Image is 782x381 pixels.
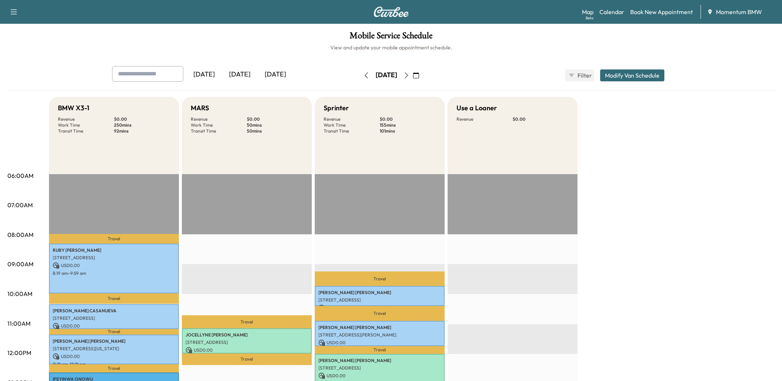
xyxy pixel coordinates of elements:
[7,171,33,180] p: 06:00AM
[318,325,441,330] p: [PERSON_NAME] [PERSON_NAME]
[53,270,175,276] p: 8:19 am - 9:59 am
[582,7,593,16] a: MapBeta
[318,339,441,346] p: USD 0.00
[53,361,175,367] p: 11:21 am - 12:21 pm
[258,66,293,83] div: [DATE]
[191,128,247,134] p: Transit Time
[7,260,33,268] p: 09:00AM
[380,116,436,122] p: $ 0.00
[53,346,175,352] p: [STREET_ADDRESS][US_STATE]
[58,128,114,134] p: Transit Time
[53,308,175,314] p: [PERSON_NAME] CASANUEVA
[53,338,175,344] p: [PERSON_NAME] [PERSON_NAME]
[7,44,775,51] h6: View and update your mobile appointment schedule.
[315,346,445,354] p: Travel
[222,66,258,83] div: [DATE]
[247,116,303,122] p: $ 0.00
[49,364,179,372] p: Travel
[380,128,436,134] p: 101 mins
[376,71,397,80] div: [DATE]
[318,297,441,303] p: [STREET_ADDRESS]
[191,122,247,128] p: Work Time
[114,128,170,134] p: 92 mins
[513,116,569,122] p: $ 0.00
[630,7,693,16] a: Book New Appointment
[247,122,303,128] p: 50 mins
[577,71,591,80] span: Filter
[53,315,175,321] p: [STREET_ADDRESS]
[182,315,312,328] p: Travel
[53,262,175,269] p: USD 0.00
[457,116,513,122] p: Revenue
[114,116,170,122] p: $ 0.00
[315,271,445,286] p: Travel
[53,247,175,253] p: RUBY [PERSON_NAME]
[315,306,445,321] p: Travel
[318,372,441,379] p: USD 0.00
[191,103,209,113] h5: MARS
[49,234,179,244] p: Travel
[186,332,308,338] p: JOCELLYNE [PERSON_NAME]
[7,31,775,44] h1: Mobile Service Schedule
[49,329,179,335] p: Travel
[186,347,308,354] p: USD 0.00
[373,7,409,17] img: Curbee Logo
[7,230,33,239] p: 08:00AM
[599,7,624,16] a: Calendar
[58,116,114,122] p: Revenue
[58,103,89,113] h5: BMW X3-1
[7,289,32,298] p: 10:00AM
[586,15,593,21] div: Beta
[186,66,222,83] div: [DATE]
[182,354,312,365] p: Travel
[318,332,441,338] p: [STREET_ADDRESS][PERSON_NAME]
[191,116,247,122] p: Revenue
[600,69,664,81] button: Modify Van Schedule
[318,305,441,311] p: USD 0.00
[324,116,380,122] p: Revenue
[324,122,380,128] p: Work Time
[318,358,441,364] p: [PERSON_NAME] [PERSON_NAME]
[53,255,175,261] p: [STREET_ADDRESS]
[318,365,441,371] p: [STREET_ADDRESS]
[457,103,497,113] h5: Use a Loaner
[380,122,436,128] p: 155 mins
[324,128,380,134] p: Transit Time
[49,293,179,304] p: Travel
[716,7,762,16] span: Momentum BMW
[247,128,303,134] p: 50 mins
[114,122,170,128] p: 250 mins
[7,201,33,209] p: 07:00AM
[318,290,441,296] p: [PERSON_NAME] [PERSON_NAME]
[565,69,594,81] button: Filter
[53,323,175,329] p: USD 0.00
[7,348,31,357] p: 12:00PM
[7,319,30,328] p: 11:00AM
[186,339,308,345] p: [STREET_ADDRESS]
[58,122,114,128] p: Work Time
[324,103,349,113] h5: Sprinter
[53,353,175,360] p: USD 0.00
